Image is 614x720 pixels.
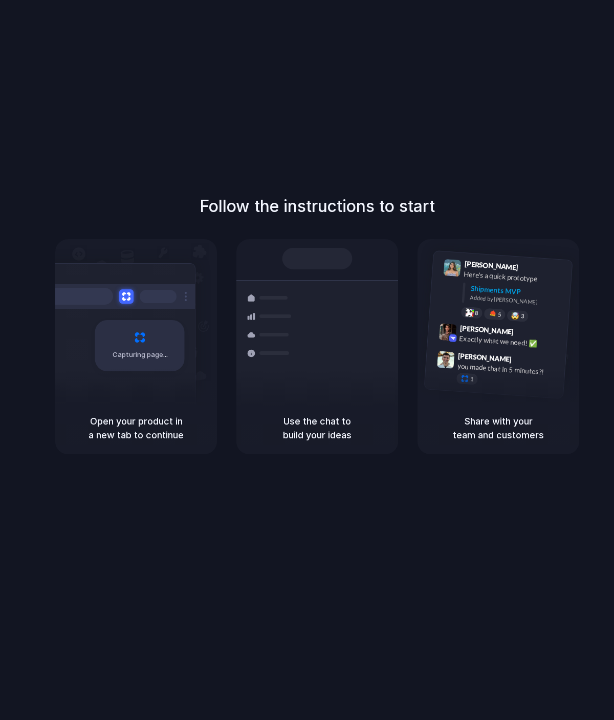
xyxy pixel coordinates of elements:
[249,414,386,442] h5: Use the chat to build your ideas
[459,322,514,337] span: [PERSON_NAME]
[459,333,561,350] div: Exactly what we need! ✅
[498,311,501,317] span: 5
[430,414,567,442] h5: Share with your team and customers
[521,313,524,319] span: 3
[470,376,474,382] span: 1
[515,355,536,367] span: 9:47 AM
[470,293,564,308] div: Added by [PERSON_NAME]
[68,414,205,442] h5: Open your product in a new tab to continue
[464,268,566,286] div: Here's a quick prototype
[457,361,559,378] div: you made that in 5 minutes?!
[511,312,520,320] div: 🤯
[517,327,538,340] span: 9:42 AM
[113,350,169,360] span: Capturing page
[475,310,478,315] span: 8
[470,283,565,300] div: Shipments MVP
[521,263,542,275] span: 9:41 AM
[458,350,512,365] span: [PERSON_NAME]
[200,194,435,219] h1: Follow the instructions to start
[464,258,518,273] span: [PERSON_NAME]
